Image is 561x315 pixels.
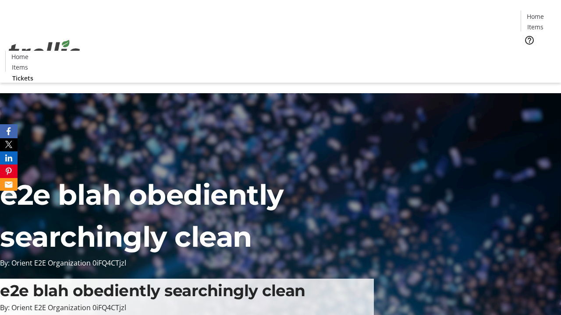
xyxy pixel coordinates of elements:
span: Home [11,52,28,61]
span: Tickets [12,73,33,83]
a: Items [6,63,34,72]
a: Items [521,22,549,31]
span: Items [527,22,543,31]
span: Home [527,12,544,21]
span: Items [12,63,28,72]
a: Home [521,12,549,21]
a: Home [6,52,34,61]
a: Tickets [5,73,40,83]
span: Tickets [528,51,549,60]
img: Orient E2E Organization 0iFQ4CTjzl's Logo [5,30,83,74]
button: Help [521,31,538,49]
a: Tickets [521,51,556,60]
